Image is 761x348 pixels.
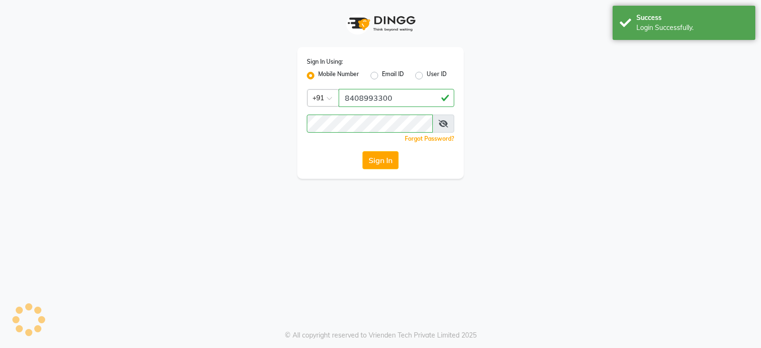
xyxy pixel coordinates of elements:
[427,70,447,81] label: User ID
[636,23,748,33] div: Login Successfully.
[339,89,454,107] input: Username
[307,58,343,66] label: Sign In Using:
[405,135,454,142] a: Forgot Password?
[307,115,433,133] input: Username
[362,151,399,169] button: Sign In
[342,10,419,38] img: logo1.svg
[636,13,748,23] div: Success
[382,70,404,81] label: Email ID
[318,70,359,81] label: Mobile Number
